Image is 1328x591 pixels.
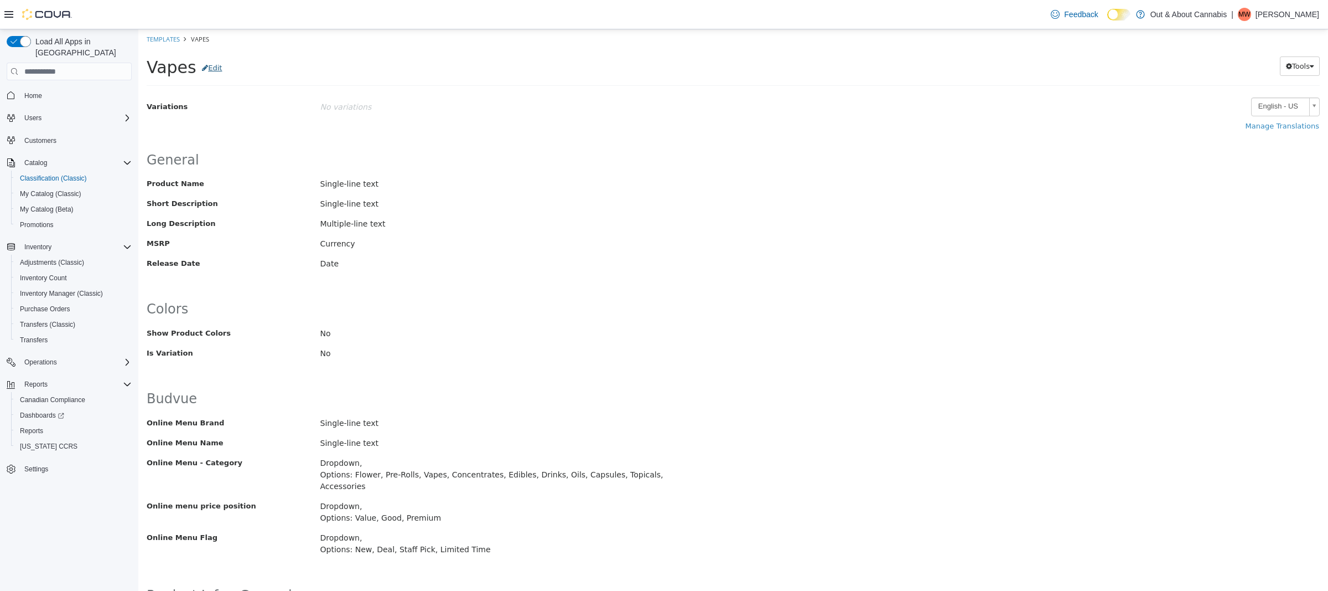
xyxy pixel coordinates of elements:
[15,203,132,216] span: My Catalog (Beta)
[20,240,56,254] button: Inventory
[15,424,48,438] a: Reports
[20,220,54,229] span: Promotions
[8,408,165,419] span: Online Menu Name
[8,229,165,240] span: Release Date
[1046,3,1102,25] a: Feedback
[15,302,75,316] a: Purchase Orders
[2,110,136,126] button: Users
[20,305,70,314] span: Purchase Orders
[8,149,165,160] span: Product Name
[15,333,52,347] a: Transfers
[11,408,136,423] a: Dashboards
[1142,27,1181,47] button: Tools
[182,165,570,184] p: Single-line text
[2,155,136,171] button: Catalog
[15,172,91,185] a: Classification (Classic)
[15,409,69,422] a: Dashboards
[8,28,58,48] span: Vapes
[53,6,71,14] span: Vapes
[8,169,165,180] span: Short Description
[11,317,136,332] button: Transfers (Classic)
[2,87,136,103] button: Home
[20,111,46,125] button: Users
[24,358,57,367] span: Operations
[182,404,570,424] p: Single-line text
[1107,9,1130,20] input: Dark Mode
[20,462,53,476] a: Settings
[8,361,1181,378] h2: Budvue
[20,336,48,345] span: Transfers
[24,136,56,145] span: Customers
[20,134,61,147] a: Customers
[182,467,570,499] p: Dropdown, Options: Value, Good, Premium
[8,189,165,200] span: Long Description
[15,187,86,201] a: My Catalog (Classic)
[8,300,92,308] span: Show Product Colors
[15,440,82,453] a: [US_STATE] CCRS
[20,289,103,298] span: Inventory Manager (Classic)
[24,465,48,474] span: Settings
[182,295,570,314] p: No
[11,423,136,439] button: Reports
[15,287,132,300] span: Inventory Manager (Classic)
[15,287,107,300] a: Inventory Manager (Classic)
[182,499,570,530] p: Dropdown, Options: New, Deal, Staff Pick, Limited Time
[1101,87,1181,107] button: Manage Translations
[182,315,570,334] p: No
[15,271,132,285] span: Inventory Count
[182,424,570,467] p: Dropdown, Options: Flower, Pre-Rolls, Vapes, Concentrates, Edibles, Drinks, Oils, Capsules, Topic...
[1107,20,1108,21] span: Dark Mode
[8,388,165,399] span: Online Menu Brand
[1113,69,1166,86] span: English - US
[20,274,67,282] span: Inventory Count
[15,409,132,422] span: Dashboards
[8,471,165,482] span: Online menu price position
[15,424,132,438] span: Reports
[20,411,64,420] span: Dashboards
[24,158,47,167] span: Catalog
[182,185,570,204] p: Multiple-line text
[8,209,165,220] span: MSRP
[15,172,132,185] span: Classification (Classic)
[11,286,136,301] button: Inventory Manager (Classic)
[11,270,136,286] button: Inventory Count
[182,68,570,88] p: No variations
[20,258,84,267] span: Adjustments (Classic)
[11,392,136,408] button: Canadian Compliance
[24,91,42,100] span: Home
[8,122,1181,140] h2: General
[63,29,90,49] button: Edit
[11,217,136,233] button: Promotions
[20,205,74,214] span: My Catalog (Beta)
[31,36,132,58] span: Load All Apps in [GEOGRAPHIC_DATA]
[15,393,90,407] a: Canadian Compliance
[20,462,132,476] span: Settings
[11,332,136,348] button: Transfers
[11,301,136,317] button: Purchase Orders
[20,395,85,404] span: Canadian Compliance
[15,218,58,232] a: Promotions
[8,320,55,328] span: Is Variation
[7,83,132,506] nav: Complex example
[15,440,132,453] span: Washington CCRS
[20,89,46,102] a: Home
[11,186,136,202] button: My Catalog (Classic)
[2,461,136,477] button: Settings
[20,111,132,125] span: Users
[11,439,136,454] button: [US_STATE] CCRS
[15,393,132,407] span: Canadian Compliance
[182,225,570,244] p: Date
[8,558,1181,575] h2: Product Info - General
[1231,8,1233,21] p: |
[1238,8,1250,21] span: MW
[2,354,136,370] button: Operations
[2,377,136,392] button: Reports
[15,187,132,201] span: My Catalog (Classic)
[15,318,80,331] a: Transfers (Classic)
[182,205,570,224] p: Currency
[11,202,136,217] button: My Catalog (Beta)
[1238,8,1251,21] div: Mark Wolk
[20,240,132,254] span: Inventory
[20,356,61,369] button: Operations
[24,380,48,389] span: Reports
